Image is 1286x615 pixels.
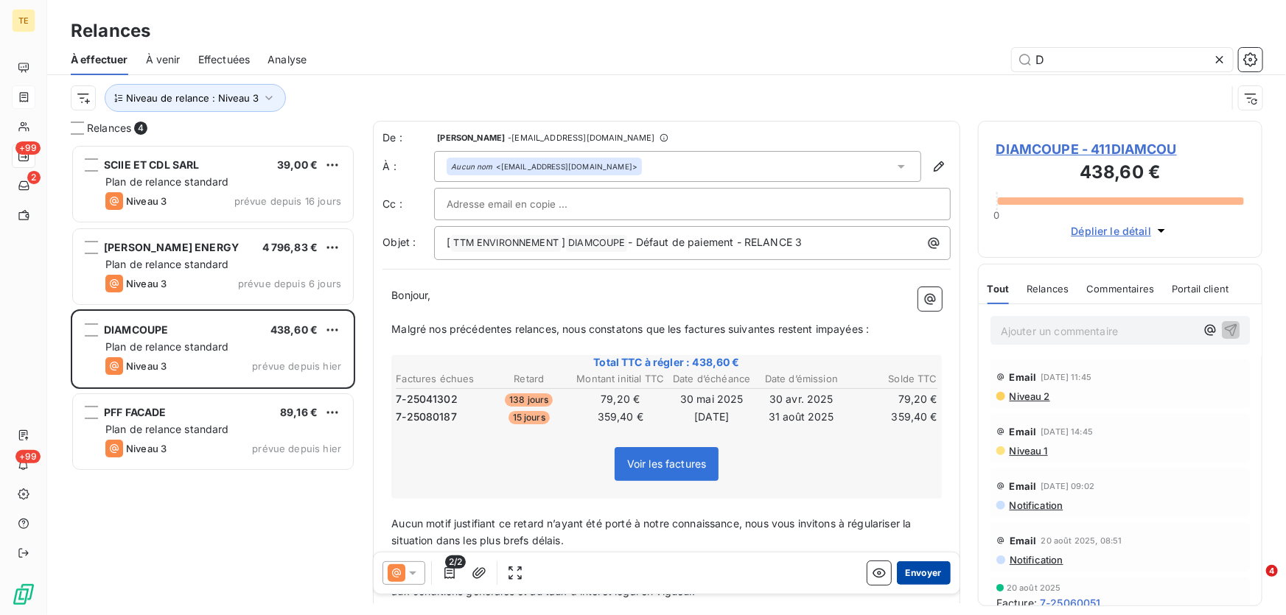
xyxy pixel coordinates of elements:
[627,457,707,470] span: Voir les factures
[1008,499,1063,511] span: Notification
[1172,283,1229,295] span: Portail client
[71,52,128,67] span: À effectuer
[1012,48,1233,71] input: Rechercher
[277,158,318,171] span: 39,00 €
[391,568,936,597] span: Nous vous rappelons qu'en cas de retard de paiement, des pénalités peuvent être appliquées, confo...
[27,171,41,184] span: 2
[668,391,756,407] td: 30 mai 2025
[104,241,239,253] span: [PERSON_NAME] ENERGY
[897,561,951,585] button: Envoyer
[1040,595,1101,611] span: 7-25060051
[437,133,505,142] span: [PERSON_NAME]
[1067,222,1174,239] button: Déplier le détail
[451,235,561,252] span: TTM ENVIRONNEMENT
[126,92,259,104] span: Niveau de relance : Niveau 3
[1007,583,1061,592] span: 20 août 2025
[1010,535,1037,547] span: Email
[1041,536,1122,545] span: 20 août 2025, 08:51
[847,371,938,387] th: Solde TTC
[126,360,167,372] span: Niveau 3
[445,555,466,569] span: 2/2
[105,84,286,112] button: Niveau de relance : Niveau 3
[126,443,167,454] span: Niveau 3
[126,195,167,207] span: Niveau 3
[104,406,167,418] span: PFF FACADE
[451,161,492,172] em: Aucun nom
[104,158,200,171] span: SCIIE ET CDL SARL
[447,236,450,248] span: [
[1010,426,1037,437] span: Email
[105,175,229,188] span: Plan de relance standard
[382,197,434,211] label: Cc :
[104,323,168,336] span: DIAMCOUPE
[1266,565,1278,577] span: 4
[994,209,1000,221] span: 0
[134,122,147,135] span: 4
[485,371,573,387] th: Retard
[575,409,666,425] td: 359,40 €
[1027,283,1069,295] span: Relances
[566,235,627,252] span: DIAMCOUPE
[382,159,434,174] label: À :
[847,391,938,407] td: 79,20 €
[382,130,434,145] span: De :
[1008,390,1050,402] span: Niveau 2
[758,371,846,387] th: Date d’émission
[1010,371,1037,383] span: Email
[394,355,940,370] span: Total TTC à régler : 438,60 €
[1087,283,1155,295] span: Commentaires
[280,406,318,418] span: 89,16 €
[508,133,654,142] span: - [EMAIL_ADDRESS][DOMAIN_NAME]
[758,391,846,407] td: 30 avr. 2025
[1041,373,1092,382] span: [DATE] 11:45
[1041,482,1095,491] span: [DATE] 09:02
[382,236,416,248] span: Objet :
[396,392,458,407] span: 7-25041302
[146,52,181,67] span: À venir
[988,283,1010,295] span: Tout
[668,371,756,387] th: Date d’échéance
[396,410,457,424] span: 7-25080187
[1072,223,1152,239] span: Déplier le détail
[1008,445,1048,457] span: Niveau 1
[447,193,605,215] input: Adresse email en copie ...
[262,241,318,253] span: 4 796,83 €
[1010,480,1037,492] span: Email
[505,393,553,407] span: 138 jours
[15,450,41,463] span: +99
[270,323,318,336] span: 438,60 €
[238,278,341,289] span: prévue depuis 6 jours
[1008,554,1063,566] span: Notification
[252,360,341,372] span: prévue depuis hier
[1236,565,1271,600] iframe: Intercom live chat
[126,278,167,289] span: Niveau 3
[198,52,251,67] span: Effectuées
[71,18,150,44] h3: Relances
[575,371,666,387] th: Montant initial TTC
[268,52,307,67] span: Analyse
[252,443,341,454] span: prévue depuis hier
[12,583,35,606] img: Logo LeanPay
[996,139,1244,159] span: DIAMCOUPE - 411DIAMCOU
[234,195,341,207] span: prévue depuis 16 jours
[395,371,483,387] th: Factures échues
[758,409,846,425] td: 31 août 2025
[391,289,430,301] span: Bonjour,
[105,340,229,353] span: Plan de relance standard
[996,159,1244,189] h3: 438,60 €
[105,423,229,435] span: Plan de relance standard
[996,595,1037,611] span: Facture :
[562,236,565,248] span: ]
[105,258,229,270] span: Plan de relance standard
[391,323,869,335] span: Malgré nos précédentes relances, nous constatons que les factures suivantes restent impayées :
[628,236,802,248] span: - Défaut de paiement - RELANCE 3
[391,517,914,547] span: Aucun motif justifiant ce retard n’ayant été porté à notre connaissance, nous vous invitons à rég...
[1041,427,1094,436] span: [DATE] 14:45
[451,161,637,172] div: <[EMAIL_ADDRESS][DOMAIN_NAME]>
[668,409,756,425] td: [DATE]
[12,9,35,32] div: TE
[575,391,666,407] td: 79,20 €
[15,141,41,155] span: +99
[847,409,938,425] td: 359,40 €
[509,411,550,424] span: 15 jours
